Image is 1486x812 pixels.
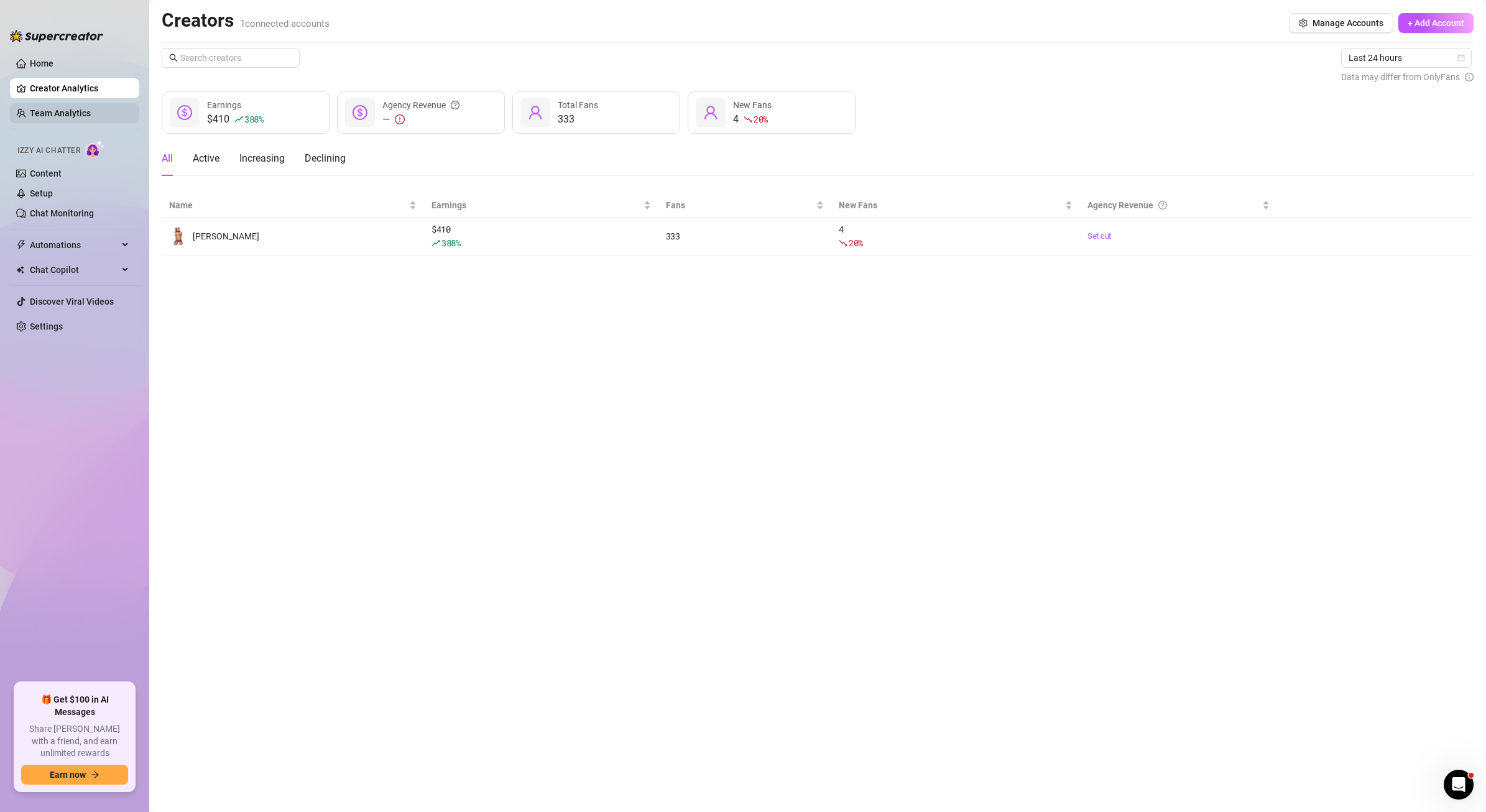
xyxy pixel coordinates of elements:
span: New Fans [839,198,1063,212]
span: thunderbolt [16,240,26,250]
a: Set cut [1087,230,1270,242]
span: 388 % [441,237,461,249]
h2: Creators [162,9,330,32]
div: 333 [666,229,824,243]
th: Earnings [424,193,658,218]
span: 20 % [754,113,768,125]
span: Izzy AI Chatter [17,145,80,157]
div: Agency Revenue [1087,198,1260,212]
span: question-circle [1158,198,1167,212]
span: [PERSON_NAME] [193,231,259,241]
span: 1 connected accounts [240,18,330,29]
a: Home [30,58,53,68]
button: + Add Account [1398,13,1474,33]
span: exclamation-circle [395,114,405,124]
th: Name [162,193,424,218]
input: Search creators [180,51,282,65]
img: Chat Copilot [16,265,24,274]
span: 20 % [849,237,863,249]
span: Earn now [50,770,86,780]
span: 🎁 Get $100 in AI Messages [21,694,128,718]
div: Agency Revenue [382,98,459,112]
img: AI Chatter [85,140,104,158]
div: — [382,112,459,127]
th: New Fans [831,193,1080,218]
img: logo-BBDzfeDw.svg [10,30,103,42]
a: Setup [30,188,53,198]
div: 4 [839,223,1073,250]
a: Creator Analytics [30,78,129,98]
span: user [703,105,718,120]
th: Fans [658,193,831,218]
span: search [169,53,178,62]
span: Last 24 hours [1349,48,1464,67]
span: 388 % [244,113,264,125]
span: fall [839,239,847,247]
div: Declining [305,151,346,166]
span: Data may differ from OnlyFans [1341,70,1460,84]
div: 333 [558,112,598,127]
span: Name [169,198,407,212]
span: Fans [666,198,814,212]
a: Discover Viral Videos [30,297,114,307]
span: setting [1299,19,1308,27]
span: Earnings [431,198,641,212]
button: Manage Accounts [1289,13,1393,33]
span: user [528,105,543,120]
span: Chat Copilot [30,260,118,280]
div: $ 410 [431,223,651,250]
span: dollar-circle [177,105,192,120]
span: + Add Account [1408,18,1464,28]
span: Manage Accounts [1313,18,1383,28]
span: arrow-right [91,770,99,779]
a: Team Analytics [30,108,91,118]
a: Settings [30,321,63,331]
span: Total Fans [558,100,598,110]
div: $410 [207,112,264,127]
span: Automations [30,235,118,255]
img: Tiffany [170,228,187,245]
span: Earnings [207,100,241,110]
div: All [162,151,173,166]
span: info-circle [1465,70,1474,84]
span: calendar [1457,54,1465,62]
button: Earn nowarrow-right [21,765,128,785]
span: rise [234,115,243,124]
span: Share [PERSON_NAME] with a friend, and earn unlimited rewards [21,723,128,760]
iframe: Intercom live chat [1444,770,1474,800]
div: Active [193,151,219,166]
span: dollar-circle [353,105,367,120]
a: Content [30,168,62,178]
div: Increasing [239,151,285,166]
div: 4 [733,112,772,127]
span: fall [744,115,752,124]
span: New Fans [733,100,772,110]
a: Chat Monitoring [30,208,94,218]
span: question-circle [451,98,459,112]
span: rise [431,239,440,247]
